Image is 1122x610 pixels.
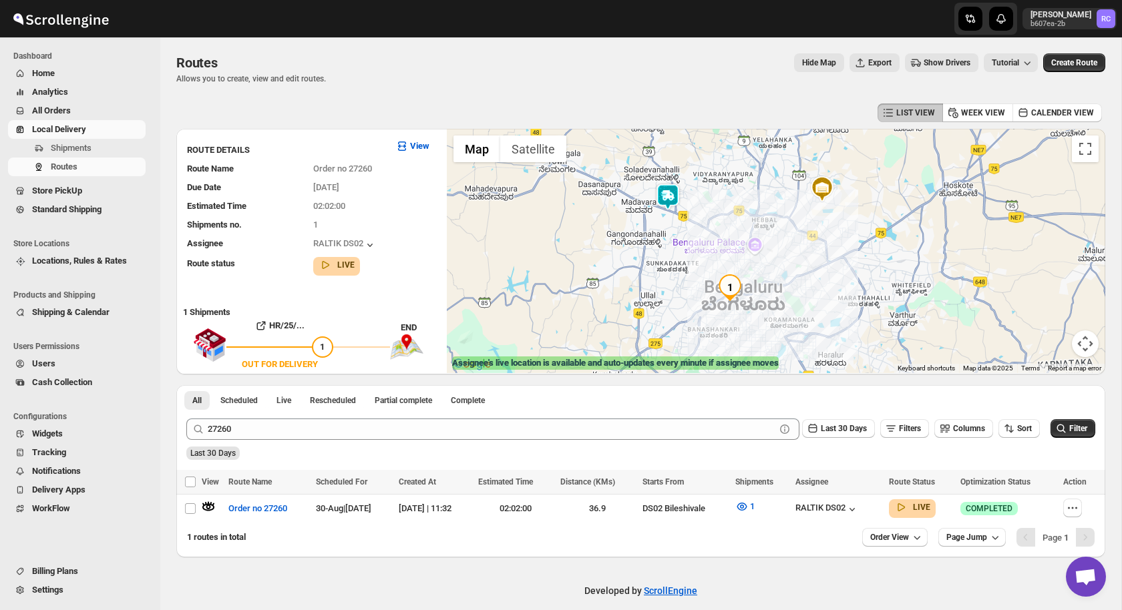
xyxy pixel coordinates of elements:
[453,135,500,162] button: Show street map
[961,107,1005,118] span: WEEK VIEW
[727,496,763,517] button: 1
[1063,477,1087,487] span: Action
[924,57,970,68] span: Show Drivers
[1016,528,1095,547] nav: Pagination
[320,342,325,352] span: 1
[32,124,86,134] span: Local Delivery
[202,477,219,487] span: View
[795,477,828,487] span: Assignee
[276,395,291,406] span: Live
[584,584,697,597] p: Developed by
[13,238,151,249] span: Store Locations
[880,419,929,438] button: Filters
[32,87,68,97] span: Analytics
[32,566,78,576] span: Billing Plans
[316,503,371,513] span: 30-Aug | [DATE]
[8,139,146,158] button: Shipments
[8,354,146,373] button: Users
[242,358,318,371] div: OUT FOR DELIVERY
[750,501,755,511] span: 1
[452,356,779,370] label: Assignee's live location is available and auto-updates every minute if assignee moves
[190,448,236,458] span: Last 30 Days
[1097,9,1115,28] span: Rahul Chopra
[316,477,367,487] span: Scheduled For
[8,443,146,462] button: Tracking
[32,204,102,214] span: Standard Shipping
[1048,364,1101,372] a: Report a map error
[375,395,432,406] span: Partial complete
[862,528,928,547] button: Order View
[870,532,909,543] span: Order View
[220,498,295,519] button: Order no 27260
[32,186,82,196] span: Store PickUp
[998,419,1040,438] button: Sort
[228,502,287,515] span: Order no 27260
[905,53,978,72] button: Show Drivers
[8,481,146,499] button: Delivery Apps
[868,57,892,68] span: Export
[269,320,305,330] b: HR/25/...
[8,581,146,599] button: Settings
[8,252,146,270] button: Locations, Rules & Rates
[184,391,210,410] button: All routes
[187,238,223,248] span: Assignee
[8,158,146,176] button: Routes
[8,101,146,120] button: All Orders
[966,503,1012,514] span: COMPLETED
[13,290,151,300] span: Products and Shipping
[560,477,615,487] span: Distance (KMs)
[187,201,246,211] span: Estimated Time
[310,395,356,406] span: Rescheduled
[478,502,552,515] div: 02:02:00
[850,53,900,72] button: Export
[1064,533,1069,543] b: 1
[401,321,440,334] div: END
[187,143,385,157] h3: ROUTE DETAILS
[32,466,81,476] span: Notifications
[1101,15,1111,23] text: RC
[1069,424,1087,433] span: Filter
[1021,364,1040,372] a: Terms (opens in new tab)
[1031,9,1091,20] p: [PERSON_NAME]
[802,57,836,68] span: Hide Map
[226,315,333,336] button: HR/25/...
[51,162,77,172] span: Routes
[934,419,993,438] button: Columns
[220,395,258,406] span: Scheduled
[313,201,345,211] span: 02:02:00
[32,485,85,495] span: Delivery Apps
[192,395,202,406] span: All
[450,356,494,373] a: Open this area in Google Maps (opens a new window)
[8,83,146,101] button: Analytics
[8,562,146,581] button: Billing Plans
[1051,419,1095,438] button: Filter
[32,585,63,595] span: Settings
[894,501,930,514] button: LIVE
[1022,8,1117,29] button: User menu
[176,73,326,84] p: Allows you to create, view and edit routes.
[32,358,55,368] span: Users
[32,68,55,78] span: Home
[187,164,234,174] span: Route Name
[32,105,71,115] span: All Orders
[896,107,935,118] span: LIST VIEW
[32,428,63,438] span: Widgets
[1066,557,1106,597] a: Open chat
[1072,135,1099,162] button: Toggle fullscreen view
[795,503,859,516] button: RALTIK DS02
[176,55,218,71] span: Routes
[228,477,272,487] span: Route Name
[642,477,684,487] span: Starts From
[313,220,318,230] span: 1
[794,53,844,72] button: Map action label
[450,356,494,373] img: Google
[337,260,355,270] b: LIVE
[13,411,151,422] span: Configurations
[187,532,246,542] span: 1 routes in total
[313,182,339,192] span: [DATE]
[1031,107,1094,118] span: CALENDER VIEW
[187,258,235,268] span: Route status
[399,502,470,515] div: [DATE] | 11:32
[187,220,242,230] span: Shipments no.
[187,182,221,192] span: Due Date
